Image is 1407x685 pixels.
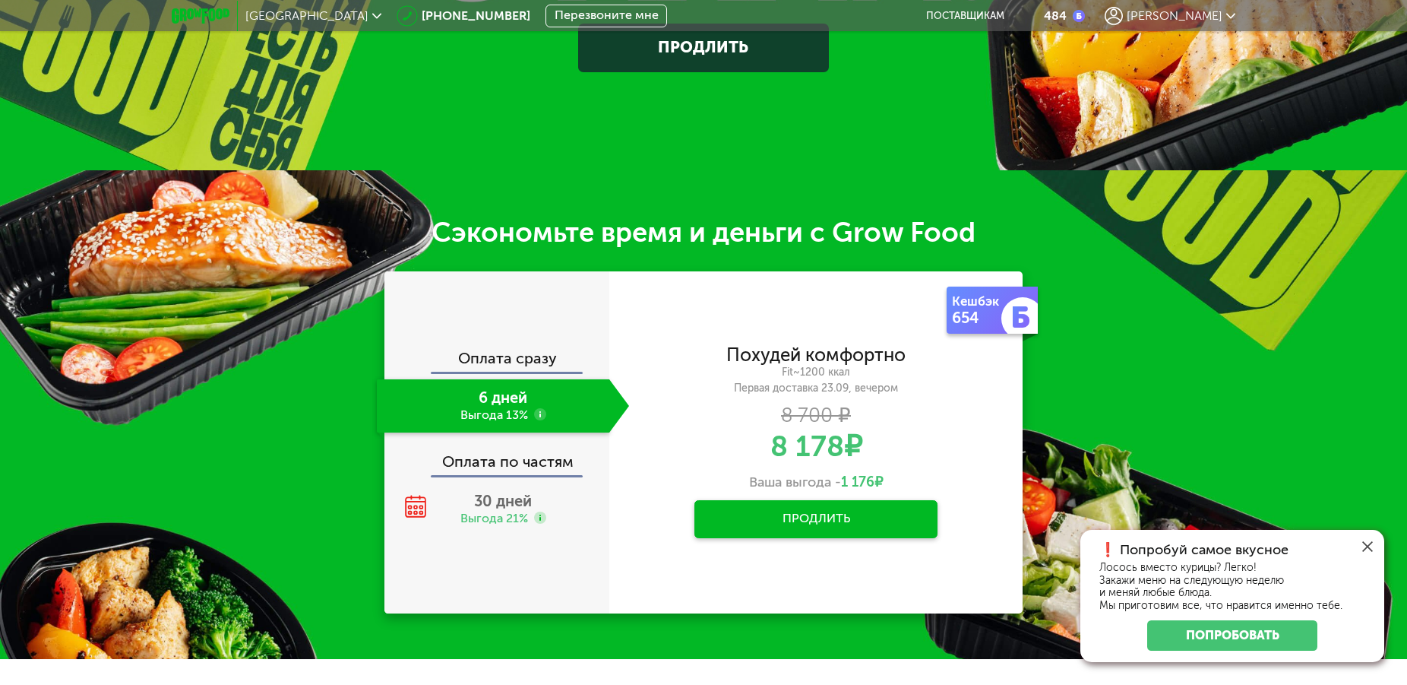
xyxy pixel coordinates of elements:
[841,474,883,491] span: ₽
[609,382,1023,395] div: Первая доставка 23.09, вечером
[952,293,1010,309] div: Кешбэк
[952,309,1010,327] div: 654
[422,8,530,23] a: [PHONE_NUMBER]
[1099,562,1365,613] div: Лосось вместо курицы? Легко! Закажи меню на следующую неделю и меняй любые блюда. Мы приготовим в...
[386,439,609,475] div: Оплата по частям
[1044,8,1067,23] div: 484
[609,366,1023,379] div: Fit~1200 ккал
[460,510,528,527] div: Выгода 21%
[770,432,844,461] span: 8 178
[1073,10,1085,22] img: bonus_b.cdccf46.png
[1127,8,1222,23] span: [PERSON_NAME]
[1099,541,1365,558] div: ❗️ Попробуй самое вкусное
[1147,620,1317,651] a: Попробовать
[726,347,906,363] div: Похудей комфортно
[245,8,368,23] span: [GEOGRAPHIC_DATA]
[841,474,874,490] span: 1 176
[609,474,1023,491] div: Ваша выгода -
[609,408,1023,424] div: 8 700 ₽
[474,492,532,510] span: 30 дней
[386,349,609,372] div: Оплата сразу
[694,500,937,538] button: Продлить
[770,429,862,464] span: ₽
[578,24,828,72] a: Продлить
[545,5,667,27] button: Перезвоните мне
